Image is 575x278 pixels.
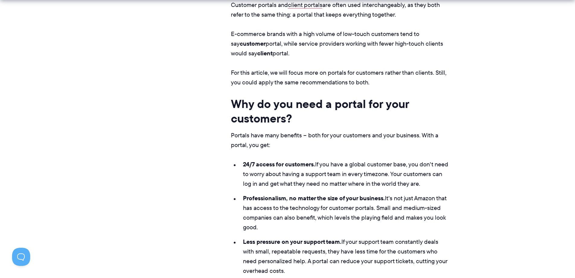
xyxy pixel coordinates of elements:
iframe: Toggle Customer Support [12,248,30,266]
strong: 24/7 access for customers. [243,160,315,169]
p: For this article, we will focus more on portals for customers rather than clients. Still, you cou... [231,68,450,87]
strong: client [257,49,273,58]
strong: customer [240,39,266,48]
strong: Less pressure on your support team. [243,237,341,246]
p: E-commerce brands with a high volume of low-touch customers tend to say portal, while service pro... [231,29,450,58]
li: It's not just Amazon that has access to the technology for customer portals. Small and medium-siz... [231,193,450,232]
strong: Professionalism, no matter the size of your business. [243,194,385,203]
li: If your support team constantly deals with small, repeatable requests, they have less time for th... [231,237,450,276]
li: If you have a global customer base, you don't need to worry about having a support team in every ... [231,159,450,188]
h2: Why do you need a portal for your customers? [231,97,450,126]
p: Portals have many benefits – both for your customers and your business. With a portal, you get: [231,130,450,150]
a: client portals [288,1,322,9]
